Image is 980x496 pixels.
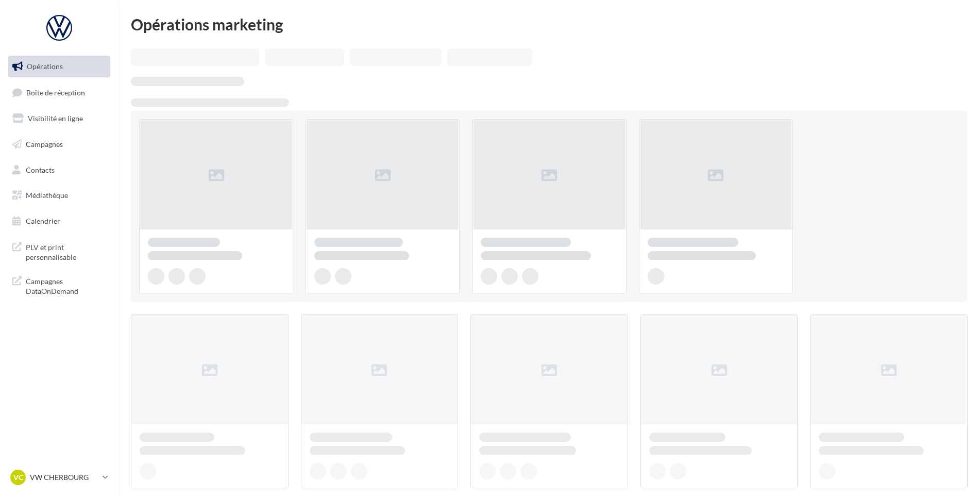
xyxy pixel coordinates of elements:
span: Campagnes DataOnDemand [26,274,106,296]
span: Calendrier [26,217,60,225]
span: Médiathèque [26,191,68,200]
a: Campagnes DataOnDemand [6,270,112,301]
a: Contacts [6,159,112,181]
a: Campagnes [6,134,112,155]
span: Visibilité en ligne [28,114,83,123]
div: Opérations marketing [131,16,968,32]
span: VC [13,472,23,483]
a: Boîte de réception [6,81,112,104]
span: Campagnes [26,140,63,148]
span: Contacts [26,165,55,174]
span: PLV et print personnalisable [26,240,106,262]
a: Calendrier [6,210,112,232]
a: PLV et print personnalisable [6,236,112,267]
a: VC VW CHERBOURG [8,468,110,487]
p: VW CHERBOURG [30,472,98,483]
a: Visibilité en ligne [6,108,112,129]
a: Médiathèque [6,185,112,206]
span: Opérations [27,62,63,71]
span: Boîte de réception [26,88,85,96]
a: Opérations [6,56,112,77]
